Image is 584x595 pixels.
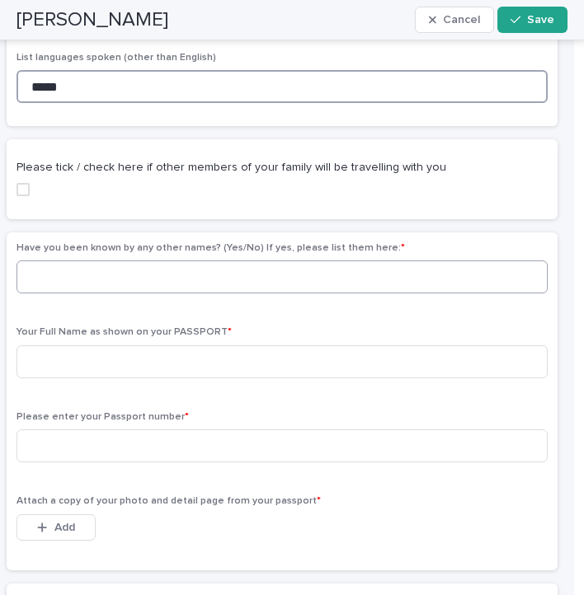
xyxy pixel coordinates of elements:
[16,412,189,422] span: Please enter your Passport number
[54,522,75,533] span: Add
[16,159,548,176] p: Please tick / check here if other members of your family will be travelling with you
[16,496,321,506] span: Attach a copy of your photo and detail page from your passport
[16,53,216,63] span: List languages spoken (other than English)
[415,7,494,33] button: Cancel
[16,514,96,541] button: Add
[497,7,568,33] button: Save
[16,8,168,32] h2: [PERSON_NAME]
[16,327,232,337] span: Your Full Name as shown on your PASSPORT
[527,14,554,26] span: Save
[443,14,480,26] span: Cancel
[16,243,405,253] span: Have you been known by any other names? (Yes/No) If yes, please list them here:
